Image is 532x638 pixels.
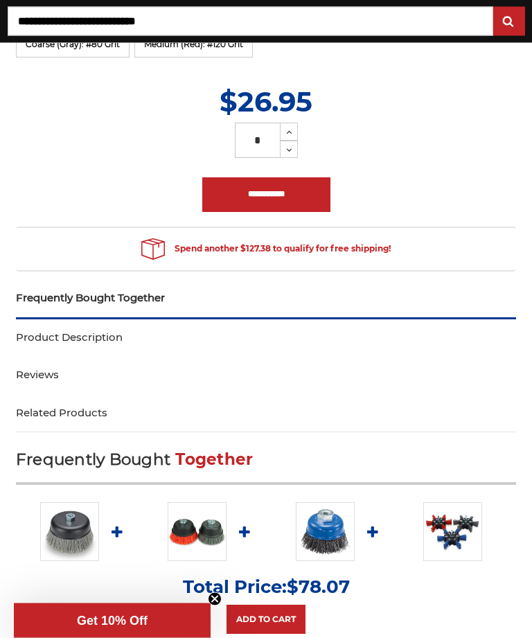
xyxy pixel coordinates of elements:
[208,592,222,606] button: Close teaser
[175,450,253,470] span: Together
[16,395,516,433] a: Related Products
[16,450,170,470] span: Frequently Bought
[16,319,516,357] a: Product Description
[220,85,312,119] span: $26.95
[16,357,516,395] a: Reviews
[14,603,211,638] div: Get 10% OffClose teaser
[141,244,391,254] span: Spend another $127.38 to qualify for free shipping!
[287,576,350,599] span: $78.07
[495,8,523,36] input: Submit
[227,605,305,635] a: Add to Cart
[77,614,148,628] span: Get 10% Off
[40,503,99,562] img: 6" x 5/8"-11 Nylon Wire Wheel Cup Brushes
[183,576,350,599] p: Total Price:
[16,280,516,318] a: Frequently Bought Together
